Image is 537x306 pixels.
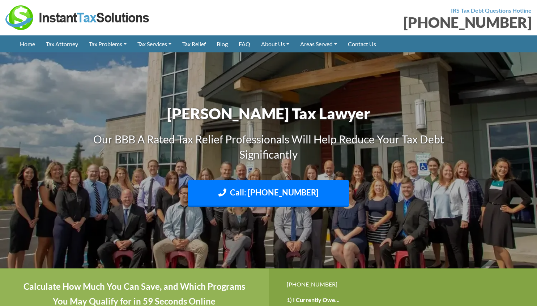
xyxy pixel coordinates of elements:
label: 1) I Currently Owe... [287,296,340,304]
a: Areas Served [295,35,342,52]
div: [PHONE_NUMBER] [274,15,532,30]
a: Tax Relief [177,35,211,52]
a: Blog [211,35,233,52]
a: Tax Problems [84,35,132,52]
a: FAQ [233,35,256,52]
h3: Our BBB A Rated Tax Relief Professionals Will Help Reduce Your Tax Debt Significantly [68,132,469,162]
a: Tax Services [132,35,177,52]
a: About Us [256,35,295,52]
strong: IRS Tax Debt Questions Hotline [451,7,532,14]
h1: [PERSON_NAME] Tax Lawyer [68,103,469,124]
img: Instant Tax Solutions Logo [5,5,150,30]
a: Home [14,35,41,52]
a: Call: [PHONE_NUMBER] [188,180,349,207]
a: Contact Us [342,35,382,52]
a: Tax Attorney [41,35,84,52]
a: Instant Tax Solutions Logo [5,13,150,20]
div: [PHONE_NUMBER] [287,279,519,289]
